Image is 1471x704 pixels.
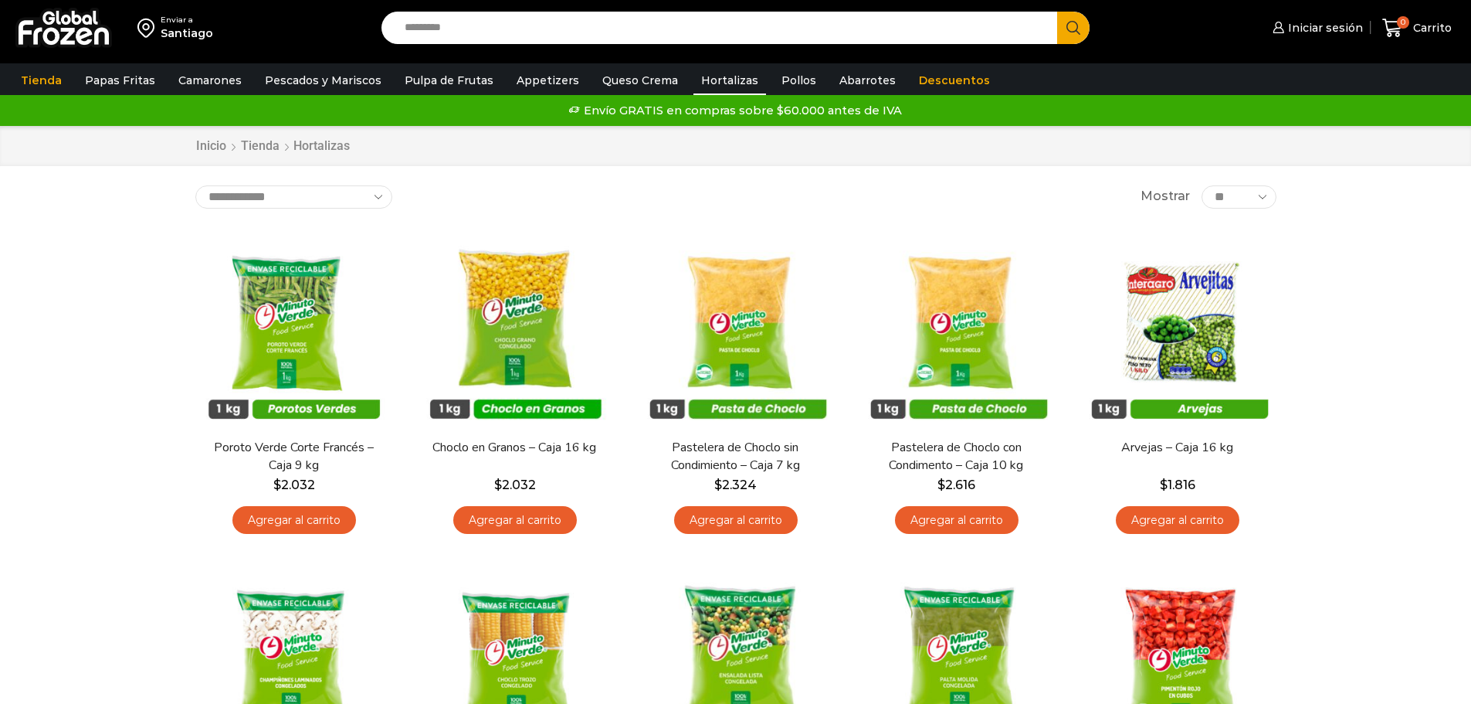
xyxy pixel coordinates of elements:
bdi: 2.616 [937,478,975,492]
a: Tienda [13,66,69,95]
span: Mostrar [1141,188,1190,206]
a: Hortalizas [693,66,766,95]
a: Iniciar sesión [1269,12,1363,43]
span: 0 [1397,16,1409,29]
a: Agregar al carrito: “Pastelera de Choclo con Condimento - Caja 10 kg” [895,506,1019,535]
select: Pedido de la tienda [195,185,392,209]
h1: Hortalizas [293,138,350,153]
div: Santiago [161,26,213,41]
img: address-field-icon.svg [137,15,161,41]
a: Pulpa de Frutas [397,66,501,95]
nav: Breadcrumb [195,138,350,155]
bdi: 2.324 [714,478,757,492]
bdi: 2.032 [494,478,536,492]
span: Iniciar sesión [1284,20,1363,36]
a: Poroto Verde Corte Francés – Caja 9 kg [205,439,382,474]
a: Pastelera de Choclo sin Condimiento – Caja 7 kg [646,439,824,474]
span: $ [714,478,722,492]
a: 0 Carrito [1378,10,1456,46]
a: Pescados y Mariscos [257,66,389,95]
a: Agregar al carrito: “Choclo en Granos - Caja 16 kg” [453,506,577,535]
a: Pollos [774,66,824,95]
a: Tienda [240,138,280,155]
span: $ [1160,478,1168,492]
a: Pastelera de Choclo con Condimento – Caja 10 kg [867,439,1045,474]
span: $ [273,478,281,492]
a: Agregar al carrito: “Pastelera de Choclo sin Condimiento - Caja 7 kg” [674,506,798,535]
bdi: 1.816 [1160,478,1195,492]
a: Agregar al carrito: “Arvejas - Caja 16 kg” [1116,506,1239,535]
div: Enviar a [161,15,213,26]
a: Choclo en Granos – Caja 16 kg [425,439,603,457]
a: Abarrotes [832,66,903,95]
span: $ [937,478,945,492]
span: $ [494,478,502,492]
a: Camarones [171,66,249,95]
a: Arvejas – Caja 16 kg [1088,439,1266,457]
a: Queso Crema [595,66,686,95]
a: Agregar al carrito: “Poroto Verde Corte Francés - Caja 9 kg” [232,506,356,535]
a: Inicio [195,138,227,155]
a: Descuentos [911,66,998,95]
span: Carrito [1409,20,1452,36]
a: Appetizers [509,66,587,95]
a: Papas Fritas [77,66,163,95]
button: Search button [1057,12,1090,44]
bdi: 2.032 [273,478,315,492]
